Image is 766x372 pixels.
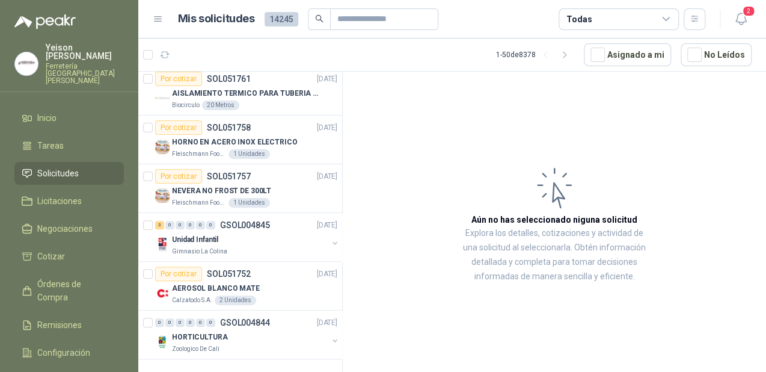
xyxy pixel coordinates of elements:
p: Ferretería [GEOGRAPHIC_DATA][PERSON_NAME] [46,63,124,84]
div: 0 [186,318,195,327]
a: 0 0 0 0 0 0 GSOL004844[DATE] Company LogoHORTICULTURAZoologico De Cali [155,315,340,354]
img: Company Logo [155,140,170,154]
span: 14245 [265,12,298,26]
div: 0 [165,318,174,327]
p: [DATE] [317,171,337,182]
a: Por cotizarSOL051757[DATE] Company LogoNEVERA NO FROST DE 300LTFleischmann Foods S.A.1 Unidades [138,164,342,213]
p: Fleischmann Foods S.A. [172,149,226,159]
p: Gimnasio La Colina [172,247,227,256]
button: 2 [730,8,752,30]
span: Licitaciones [37,194,82,208]
p: HORNO EN ACERO INOX ELECTRICO [172,137,298,148]
p: Yeison [PERSON_NAME] [46,43,124,60]
h3: Aún no has seleccionado niguna solicitud [471,213,637,226]
p: SOL051758 [207,123,251,132]
span: search [315,14,323,23]
div: 0 [196,318,205,327]
div: 0 [165,221,174,229]
img: Company Logo [155,91,170,105]
span: Negociaciones [37,222,93,235]
div: 0 [176,221,185,229]
a: Por cotizarSOL051752[DATE] Company LogoAEROSOL BLANCO MATECalzatodo S.A.2 Unidades [138,262,342,311]
p: SOL051757 [207,172,251,181]
span: 2 [742,5,755,17]
div: 2 Unidades [215,296,256,305]
div: 20 Metros [202,101,239,110]
p: GSOL004845 [220,221,270,229]
p: Unidad Infantil [172,234,218,246]
p: [DATE] [317,122,337,134]
p: GSOL004844 [220,318,270,327]
div: 1 Unidades [228,198,270,208]
span: Configuración [37,346,90,359]
a: Negociaciones [14,217,124,240]
p: [DATE] [317,317,337,329]
div: Por cotizar [155,72,202,86]
div: 0 [196,221,205,229]
p: AEROSOL BLANCO MATE [172,283,260,294]
p: HORTICULTURA [172,332,228,343]
a: Inicio [14,107,124,129]
button: No Leídos [681,43,752,66]
div: Por cotizar [155,120,202,135]
p: Fleischmann Foods S.A. [172,198,226,208]
p: AISLAMIENTO TERMICO PARA TUBERIA DE 8" [172,88,322,99]
img: Company Logo [155,237,170,252]
img: Company Logo [155,286,170,300]
p: Zoologico De Cali [172,344,219,354]
span: Remisiones [37,318,82,332]
span: Solicitudes [37,167,79,180]
div: 0 [155,318,164,327]
a: Remisiones [14,314,124,336]
p: SOL051761 [207,75,251,83]
button: Asignado a mi [584,43,671,66]
div: Por cotizar [155,169,202,184]
p: [DATE] [317,73,337,85]
a: Licitaciones [14,190,124,212]
div: 1 - 50 de 8378 [496,45,574,64]
div: 0 [176,318,185,327]
img: Company Logo [15,52,38,75]
a: Tareas [14,134,124,157]
a: Configuración [14,341,124,364]
a: Por cotizarSOL051758[DATE] Company LogoHORNO EN ACERO INOX ELECTRICOFleischmann Foods S.A.1 Unidades [138,116,342,164]
p: Calzatodo S.A. [172,296,212,305]
div: 3 [155,221,164,229]
p: SOL051752 [207,270,251,278]
a: Órdenes de Compra [14,273,124,309]
p: Biocirculo [172,101,200,110]
span: Cotizar [37,250,65,263]
h1: Mis solicitudes [178,10,255,28]
p: NEVERA NO FROST DE 300LT [172,185,271,197]
div: Todas [566,13,592,26]
a: 3 0 0 0 0 0 GSOL004845[DATE] Company LogoUnidad InfantilGimnasio La Colina [155,218,340,256]
div: 0 [186,221,195,229]
div: 1 Unidades [228,149,270,159]
p: [DATE] [317,220,337,231]
a: Solicitudes [14,162,124,185]
span: Órdenes de Compra [37,277,112,304]
div: 0 [206,221,215,229]
p: [DATE] [317,268,337,280]
span: Inicio [37,111,57,125]
div: Por cotizar [155,267,202,281]
img: Company Logo [155,188,170,203]
a: Por cotizarSOL051761[DATE] Company LogoAISLAMIENTO TERMICO PARA TUBERIA DE 8"Biocirculo20 Metros [138,67,342,116]
img: Logo peakr [14,14,76,29]
img: Company Logo [155,335,170,349]
span: Tareas [37,139,64,152]
p: Explora los detalles, cotizaciones y actividad de una solicitud al seleccionarla. Obtén informaci... [463,226,646,284]
a: Cotizar [14,245,124,268]
div: 0 [206,318,215,327]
